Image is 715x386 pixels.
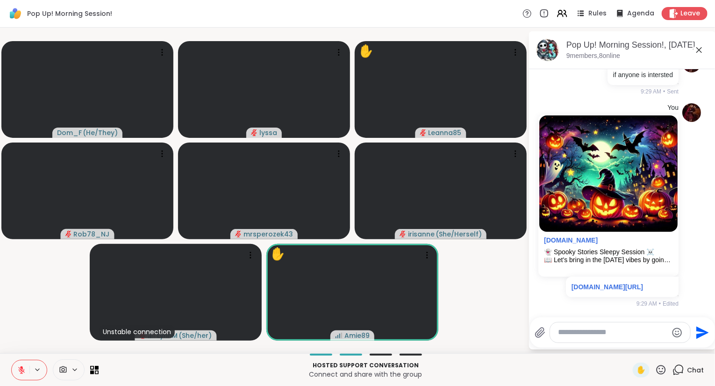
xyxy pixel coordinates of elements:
span: ( She/Herself ) [436,229,482,239]
span: irisanne [408,229,435,239]
span: 9:29 AM [641,87,661,96]
span: Rob78_NJ [74,229,110,239]
button: Emoji picker [672,327,683,338]
span: Sent [667,87,679,96]
img: ShareWell Logomark [7,6,23,21]
div: ✋ [358,42,373,60]
span: • [663,87,665,96]
span: Pop Up! Morning Session! [27,9,112,18]
p: 9 members, 8 online [566,51,620,61]
span: ✋ [636,365,646,376]
span: Agenda [627,9,654,18]
span: Edited [663,300,679,308]
span: lyssa [259,128,277,137]
img: 👻 Spooky Stories Sleepy Session ☠️ [539,115,678,232]
span: audio-muted [251,129,257,136]
h4: You [667,103,679,113]
div: Unstable connection [99,325,175,338]
div: ✋ [270,245,285,263]
textarea: Type your message [558,328,667,337]
div: 📖 Let’s bring in the [DATE] vibes by going around and telling made up spooky stories based off a ... [544,256,673,264]
p: Connect and share with the group [104,370,627,379]
span: audio-muted [420,129,427,136]
span: ( He/They ) [83,128,118,137]
span: Amie89 [344,331,370,340]
span: • [659,300,661,308]
span: Rules [588,9,607,18]
span: audio-muted [235,231,242,237]
span: ( She/her ) [179,331,212,340]
span: Leave [680,9,700,18]
p: Hosted support conversation [104,361,627,370]
button: Send [691,322,712,343]
img: https://sharewell-space-live.sfo3.digitaloceanspaces.com/user-generated/5ec7d22b-bff4-42bd-9ffa-4... [682,103,701,122]
div: 👻 Spooky Stories Sleepy Session ☠️ [544,248,673,256]
span: mrsperozek43 [243,229,293,239]
a: Attachment [544,236,598,244]
span: audio-muted [65,231,72,237]
p: if anyone is intersted [613,70,673,79]
span: Chat [687,365,704,375]
div: Pop Up! Morning Session!, [DATE] [566,39,708,51]
span: Leanna85 [429,128,462,137]
img: Pop Up! Morning Session!, Oct 15 [536,39,559,61]
span: Dom_F [57,128,82,137]
span: 9:29 AM [636,300,657,308]
a: [DOMAIN_NAME][URL] [572,283,643,291]
span: audio-muted [400,231,406,237]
